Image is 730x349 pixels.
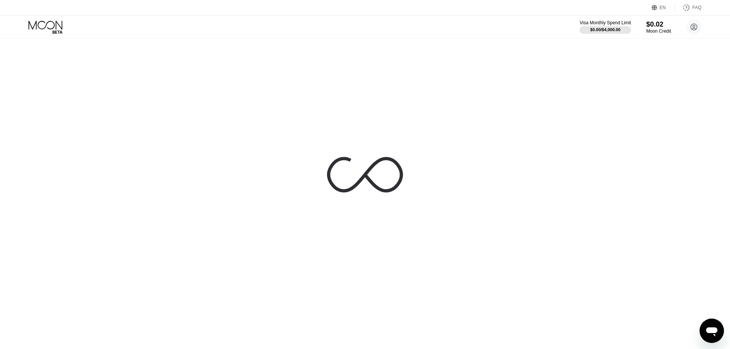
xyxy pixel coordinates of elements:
div: Moon Credit [646,28,671,34]
div: FAQ [675,4,701,11]
div: $0.02Moon Credit [646,21,671,34]
div: Visa Monthly Spend Limit [579,20,631,25]
div: Visa Monthly Spend Limit$0.00/$4,000.00 [579,20,631,34]
div: EN [652,4,675,11]
div: $0.00 / $4,000.00 [590,27,620,32]
div: EN [660,5,666,10]
iframe: Button to launch messaging window [700,319,724,343]
div: FAQ [692,5,701,10]
div: $0.02 [646,21,671,28]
